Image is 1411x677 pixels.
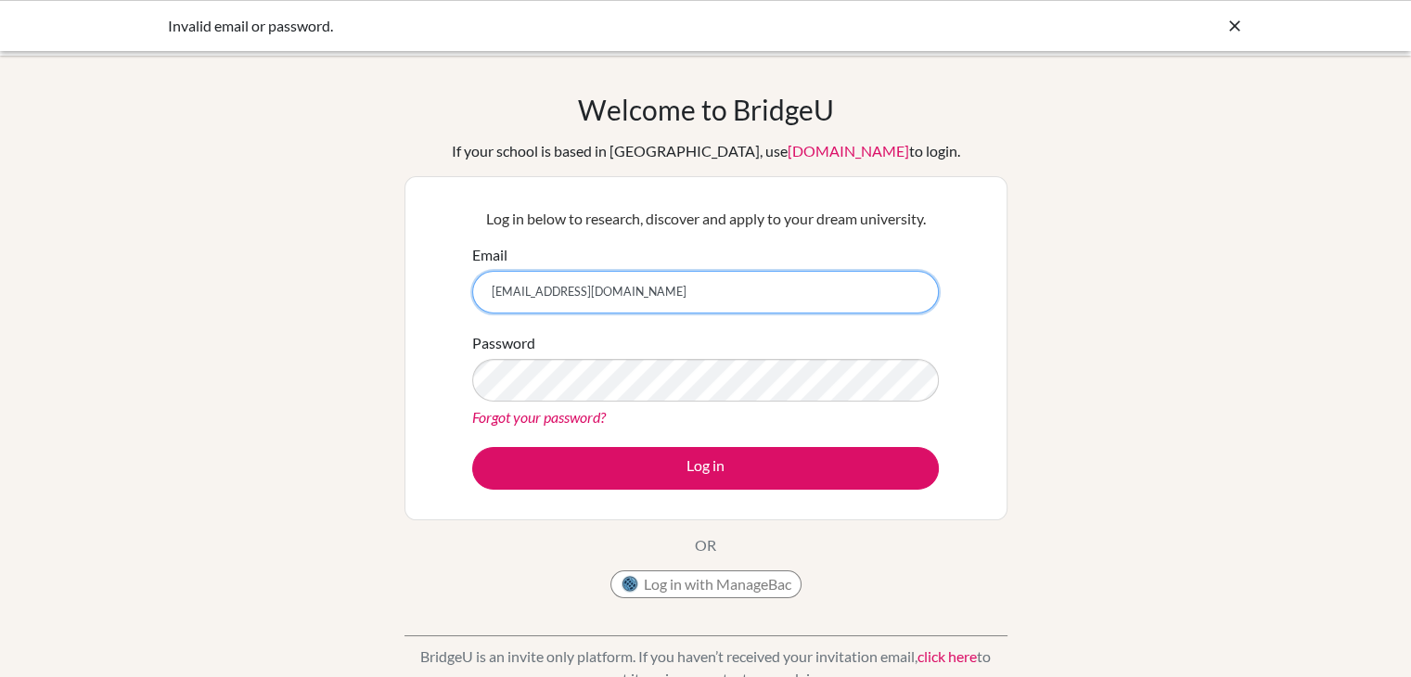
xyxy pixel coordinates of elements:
div: If your school is based in [GEOGRAPHIC_DATA], use to login. [452,140,960,162]
label: Email [472,244,507,266]
a: Forgot your password? [472,408,606,426]
div: Invalid email or password. [168,15,966,37]
p: OR [695,534,716,556]
a: click here [917,647,977,665]
p: Log in below to research, discover and apply to your dream university. [472,208,939,230]
button: Log in with ManageBac [610,570,802,598]
button: Log in [472,447,939,490]
label: Password [472,332,535,354]
h1: Welcome to BridgeU [578,93,834,126]
a: [DOMAIN_NAME] [788,142,909,160]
